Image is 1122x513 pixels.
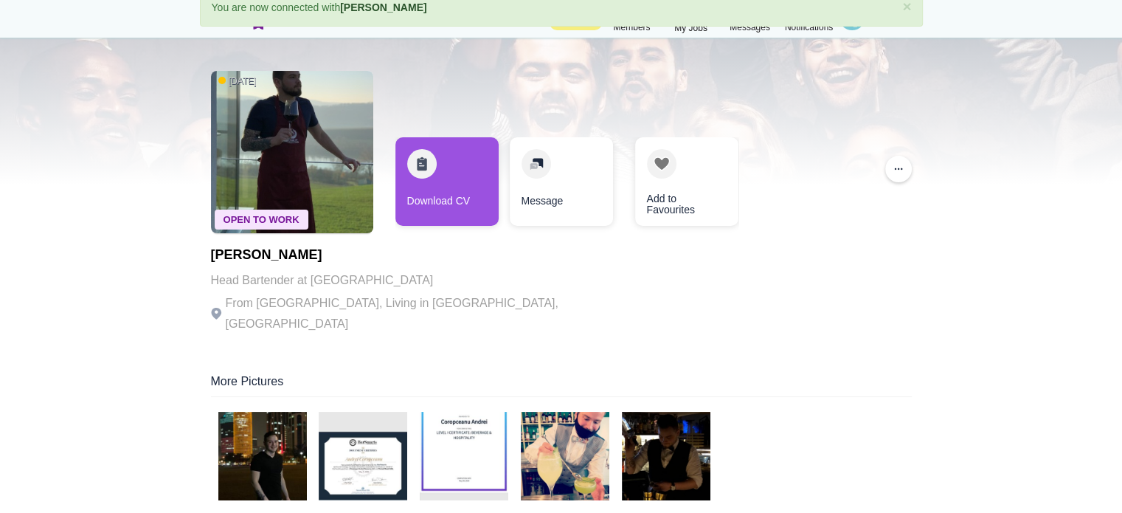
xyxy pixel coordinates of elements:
[395,137,499,226] a: Download CV
[395,137,499,233] div: 1 / 3
[211,373,912,397] div: More Pictures
[510,137,613,226] a: Message
[635,137,738,226] a: Add to Favourites
[510,137,613,233] div: 2 / 3
[340,1,426,13] a: [PERSON_NAME]
[624,137,727,233] div: 3 / 3
[215,210,308,230] span: Open To Work
[785,20,833,35] span: Notifications
[730,20,770,35] span: Messages
[885,156,912,182] button: ...
[211,293,617,334] p: From [GEOGRAPHIC_DATA], Living in [GEOGRAPHIC_DATA], [GEOGRAPHIC_DATA]
[211,248,617,263] h1: [PERSON_NAME]
[674,21,707,35] span: My Jobs
[211,270,617,291] p: Head Bartender at [GEOGRAPHIC_DATA]
[218,75,257,88] span: [DATE]
[613,20,650,35] span: Members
